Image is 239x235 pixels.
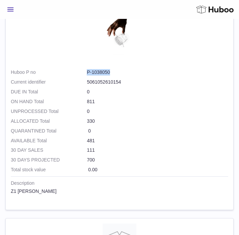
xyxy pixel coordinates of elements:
strong: 30 DAY SALES [11,147,87,153]
td: 330 [11,118,228,128]
strong: ALLOCATED Total [11,118,87,124]
dd: P-1038050 [87,69,228,76]
span: 0 [88,128,91,134]
td: 111 [11,147,228,157]
strong: Description [11,180,228,188]
td: 811 [11,98,228,108]
dt: Current identifier [11,79,87,85]
strong: DUE IN Total [11,89,87,95]
strong: QUARANTINED Total [11,128,87,134]
span: 0.00 [88,167,97,172]
div: Z1 [PERSON_NAME] [11,188,228,195]
strong: ON HAND Total [11,98,87,105]
strong: AVAILABLE Total [11,138,87,144]
dd: 5061052610154 [87,79,228,85]
dt: Huboo P no [11,69,87,76]
strong: 30 DAYS PROJECTED [11,157,87,163]
td: 481 [11,138,228,147]
td: 700 [11,157,228,167]
strong: Total stock value [11,167,87,173]
td: 0 [11,108,228,118]
img: product image [103,14,136,59]
td: 0 [11,89,228,98]
strong: UNPROCESSED Total [11,108,87,115]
